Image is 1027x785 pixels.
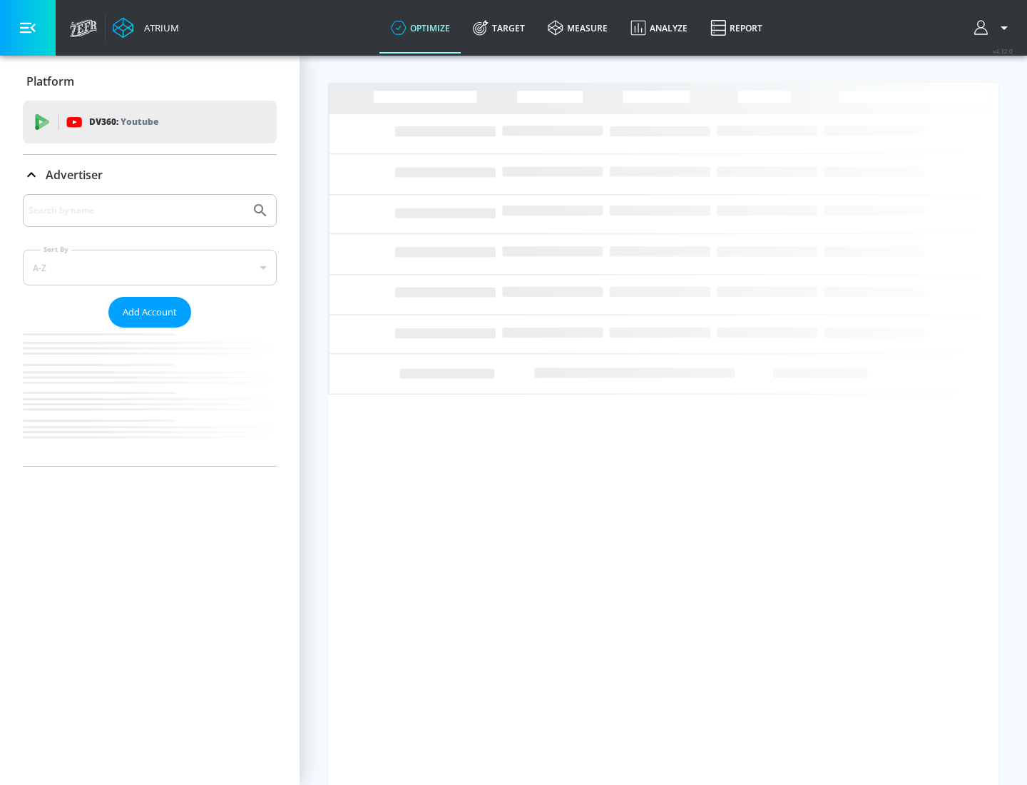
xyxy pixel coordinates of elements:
[23,61,277,101] div: Platform
[113,17,179,39] a: Atrium
[89,114,158,130] p: DV360:
[536,2,619,54] a: measure
[23,328,277,466] nav: list of Advertiser
[138,21,179,34] div: Atrium
[46,167,103,183] p: Advertiser
[619,2,699,54] a: Analyze
[23,155,277,195] div: Advertiser
[699,2,774,54] a: Report
[123,304,177,320] span: Add Account
[121,114,158,129] p: Youtube
[26,74,74,89] p: Platform
[29,201,245,220] input: Search by name
[108,297,191,328] button: Add Account
[23,194,277,466] div: Advertiser
[379,2,461,54] a: optimize
[461,2,536,54] a: Target
[23,250,277,285] div: A-Z
[41,245,71,254] label: Sort By
[23,101,277,143] div: DV360: Youtube
[993,47,1013,55] span: v 4.32.0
